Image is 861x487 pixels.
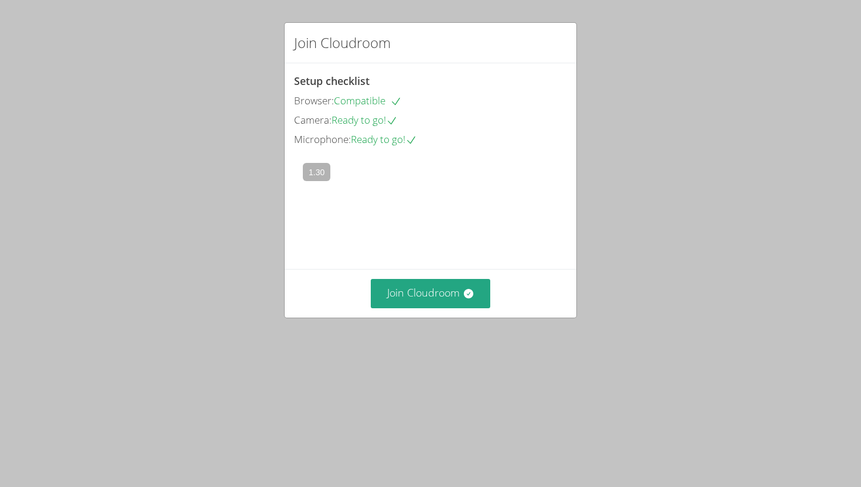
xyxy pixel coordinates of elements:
span: Microphone: [294,132,351,146]
span: Browser: [294,94,334,107]
span: Compatible [334,94,402,107]
span: Ready to go! [332,113,398,127]
h2: Join Cloudroom [294,32,391,53]
span: Ready to go! [351,132,417,146]
span: Camera: [294,113,332,127]
span: Setup checklist [294,74,370,88]
button: Join Cloudroom [371,279,491,308]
